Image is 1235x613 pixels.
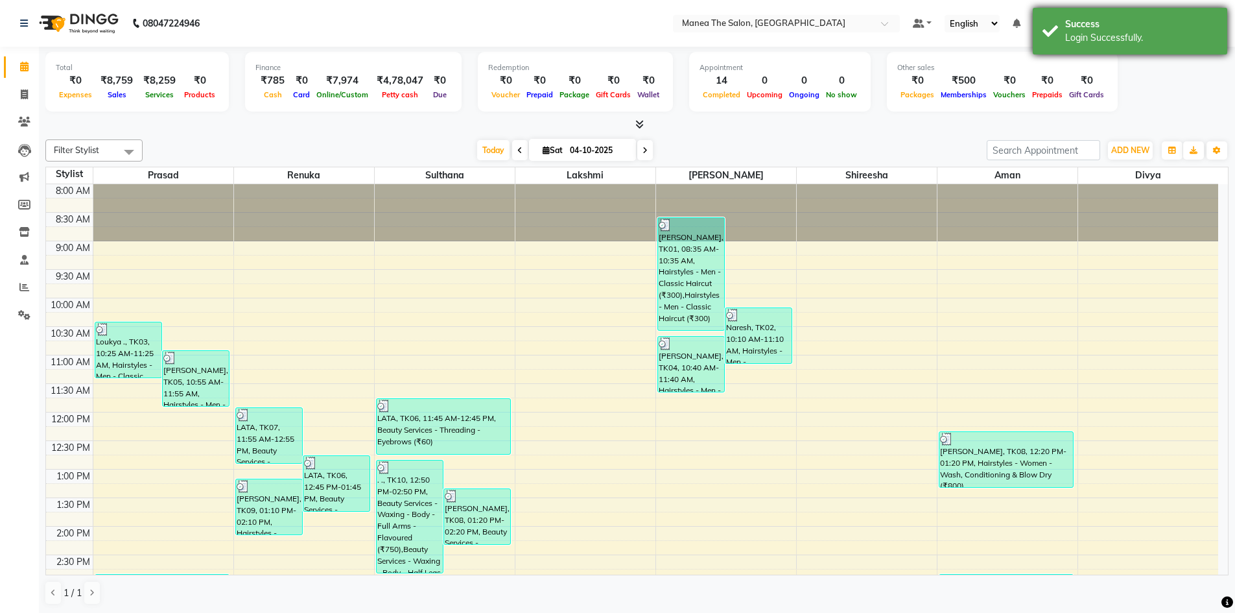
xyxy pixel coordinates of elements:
span: Prepaids [1029,90,1066,99]
div: 8:30 AM [53,213,93,226]
div: ₹0 [56,73,95,88]
div: [PERSON_NAME], TK09, 01:10 PM-02:10 PM, Hairstyles - Women - Straight / 'U' Cut (₹700) [236,479,302,535]
div: Naresh, TK02, 10:10 AM-11:10 AM, Hairstyles - Men - [PERSON_NAME] Shave/Trim (₹200) [725,308,792,363]
div: ₹0 [634,73,663,88]
div: 8:00 AM [53,184,93,198]
input: 2025-10-04 [566,141,631,160]
div: . ., TK10, 12:50 PM-02:50 PM, Beauty Services - Waxing - Body - Full Arms - Flavoured (₹750),Beau... [377,461,443,573]
div: 9:30 AM [53,270,93,283]
span: Gift Cards [1066,90,1107,99]
div: [PERSON_NAME], TK04, 10:40 AM-11:40 AM, Hairstyles - Men - Kids (U-12) (₹250) [658,337,724,392]
div: ₹0 [1029,73,1066,88]
span: Today [477,140,510,160]
span: Prepaid [523,90,556,99]
div: ₹8,759 [95,73,138,88]
div: LATA, TK07, 11:55 AM-12:55 PM, Beauty Services - Threading - [GEOGRAPHIC_DATA]/Forehead (₹60) [236,408,302,463]
div: [PERSON_NAME], TK05, 10:55 AM-11:55 AM, Hairstyles - Men - Classic Haircut (₹300) [163,351,229,406]
div: 0 [823,73,860,88]
div: ₹500 [937,73,990,88]
span: [PERSON_NAME] [656,167,796,184]
div: ₹0 [990,73,1029,88]
div: 2:00 PM [54,527,93,540]
div: ₹0 [488,73,523,88]
div: ₹0 [593,73,634,88]
div: Finance [255,62,451,73]
div: 14 [700,73,744,88]
span: Due [430,90,450,99]
span: ADD NEW [1111,145,1149,155]
span: Vouchers [990,90,1029,99]
div: ₹0 [1066,73,1107,88]
div: ₹0 [181,73,218,88]
div: LATA, TK06, 11:45 AM-12:45 PM, Beauty Services - Threading - Eyebrows (₹60) [377,399,511,454]
div: ₹7,974 [313,73,371,88]
span: shireesha [797,167,937,184]
div: ₹0 [523,73,556,88]
div: 1:00 PM [54,470,93,483]
span: Package [556,90,593,99]
span: Expenses [56,90,95,99]
div: Login Successfully. [1065,31,1217,45]
span: Voucher [488,90,523,99]
div: 0 [744,73,786,88]
span: Packages [897,90,937,99]
div: Appointment [700,62,860,73]
span: Sat [539,145,566,155]
div: 12:00 PM [49,413,93,426]
div: ₹8,259 [138,73,181,88]
div: Loukya ., TK03, 10:25 AM-11:25 AM, Hairstyles - Men - Classic Haircut (₹300) [95,322,161,378]
span: Card [290,90,313,99]
span: Gift Cards [593,90,634,99]
span: Divya [1078,167,1219,184]
div: [PERSON_NAME], TK08, 01:20 PM-02:20 PM, Beauty Services - Threading - Eyebrows (₹60) [444,489,510,544]
button: ADD NEW [1108,141,1153,160]
span: Completed [700,90,744,99]
span: Cash [261,90,285,99]
span: Sales [104,90,130,99]
b: 08047224946 [143,5,200,42]
div: ₹0 [290,73,313,88]
div: Stylist [46,167,93,181]
div: 9:00 AM [53,241,93,255]
span: No show [823,90,860,99]
span: Online/Custom [313,90,371,99]
span: Filter Stylist [54,145,99,155]
div: 10:30 AM [48,327,93,341]
input: Search Appointment [987,140,1100,160]
div: [PERSON_NAME], TK01, 08:35 AM-10:35 AM, Hairstyles - Men - Classic Haircut (₹300),Hairstyles - Me... [658,218,724,330]
div: ₹785 [255,73,290,88]
span: Memberships [937,90,990,99]
div: ₹0 [556,73,593,88]
div: 2:30 PM [54,555,93,569]
img: logo [33,5,122,42]
span: Renuka [234,167,374,184]
div: 11:00 AM [48,355,93,369]
div: 12:30 PM [49,441,93,455]
span: Ongoing [786,90,823,99]
div: Success [1065,18,1217,31]
span: Prasad [93,167,233,184]
span: Lakshmi [515,167,655,184]
span: Services [142,90,177,99]
span: Aman [937,167,1077,184]
div: Total [56,62,218,73]
span: Upcoming [744,90,786,99]
div: 11:30 AM [48,384,93,398]
span: Wallet [634,90,663,99]
div: [PERSON_NAME], TK08, 12:20 PM-01:20 PM, Hairstyles - Women - Wash, Conditioning & Blow Dry (₹800) [939,432,1074,487]
span: Petty cash [379,90,421,99]
div: 0 [786,73,823,88]
div: 1:30 PM [54,498,93,512]
span: Sulthana [375,167,515,184]
div: LATA, TK06, 12:45 PM-01:45 PM, Beauty Services - Threading - Eyebrows (₹60) [303,456,370,511]
span: Products [181,90,218,99]
div: ₹0 [429,73,451,88]
div: ₹4,78,047 [371,73,429,88]
div: Other sales [897,62,1107,73]
div: Redemption [488,62,663,73]
span: 1 / 1 [64,586,82,600]
div: ₹0 [897,73,937,88]
div: 10:00 AM [48,298,93,312]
